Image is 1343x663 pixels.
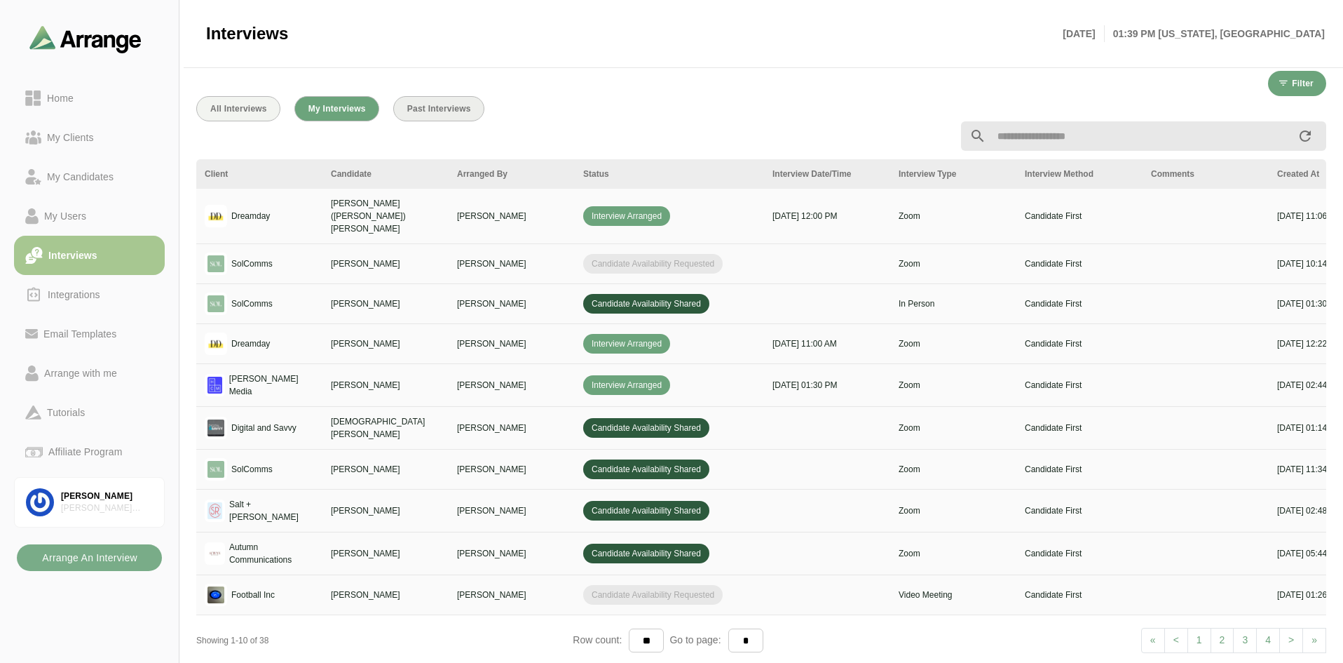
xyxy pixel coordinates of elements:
[1311,634,1317,645] span: »
[457,257,566,270] p: [PERSON_NAME]
[457,379,566,391] p: [PERSON_NAME]
[331,589,440,601] p: [PERSON_NAME]
[41,404,90,421] div: Tutorials
[772,337,882,350] p: [DATE] 11:00 AM
[205,205,227,227] img: logo
[457,210,566,222] p: [PERSON_NAME]
[331,415,440,441] p: [DEMOGRAPHIC_DATA][PERSON_NAME]
[457,589,566,601] p: [PERSON_NAME]
[41,544,137,571] b: Arrange An Interview
[331,504,440,517] p: [PERSON_NAME]
[41,168,119,185] div: My Candidates
[772,210,882,222] p: [DATE] 12:00 PM
[14,477,165,528] a: [PERSON_NAME][PERSON_NAME] Associates
[229,498,314,523] p: Salt + [PERSON_NAME]
[457,504,566,517] p: [PERSON_NAME]
[308,104,366,114] span: My Interviews
[229,373,314,398] p: [PERSON_NAME] Media
[231,463,273,476] p: SolComms
[1288,634,1294,645] span: >
[457,547,566,560] p: [PERSON_NAME]
[231,337,270,350] p: Dreamday
[1025,463,1134,476] p: Candidate First
[39,208,92,225] div: My Users
[457,463,566,476] p: [PERSON_NAME]
[899,257,1008,270] p: Zoom
[1025,589,1134,601] p: Candidate First
[41,129,100,146] div: My Clients
[899,463,1008,476] p: Zoom
[899,297,1008,310] p: In Person
[1025,504,1134,517] p: Candidate First
[43,443,128,460] div: Affiliate Program
[14,314,165,354] a: Email Templates
[1025,337,1134,350] p: Candidate First
[29,25,142,53] img: arrangeai-name-small-logo.4d2b8aee.svg
[205,374,225,396] img: logo
[457,422,566,434] p: [PERSON_NAME]
[205,168,314,180] div: Client
[1063,25,1104,42] p: [DATE]
[583,460,709,479] span: Candidate Availability Shared
[1025,168,1134,180] div: Interview Method
[331,297,440,310] p: [PERSON_NAME]
[457,168,566,180] div: Arranged By
[205,253,227,275] img: logo
[1025,297,1134,310] p: Candidate First
[42,286,106,303] div: Integrations
[772,168,882,180] div: Interview Date/Time
[205,293,227,315] img: logo
[899,210,1008,222] p: Zoom
[231,257,273,270] p: SolComms
[331,337,440,350] p: [PERSON_NAME]
[1233,628,1257,653] a: 3
[573,634,629,645] span: Row count:
[331,257,440,270] p: [PERSON_NAME]
[205,542,225,565] img: logo
[1105,25,1325,42] p: 01:39 PM [US_STATE], [GEOGRAPHIC_DATA]
[331,197,440,235] p: [PERSON_NAME] ([PERSON_NAME]) [PERSON_NAME]
[583,585,723,605] span: Candidate Availability Requested
[407,104,471,114] span: Past Interviews
[457,297,566,310] p: [PERSON_NAME]
[14,393,165,432] a: Tutorials
[1211,628,1234,653] a: 2
[14,432,165,471] a: Affiliate Program
[61,490,153,502] div: [PERSON_NAME]
[457,337,566,350] p: [PERSON_NAME]
[1025,210,1134,222] p: Candidate First
[205,500,225,522] img: logo
[583,418,709,438] span: Candidate Availability Shared
[39,365,123,382] div: Arrange with me
[899,168,1008,180] div: Interview Type
[583,501,709,521] span: Candidate Availability Shared
[41,90,79,107] div: Home
[231,210,270,222] p: Dreamday
[1025,379,1134,391] p: Candidate First
[1256,628,1280,653] a: 4
[583,294,709,314] span: Candidate Availability Shared
[196,634,573,647] div: Showing 1-10 of 38
[14,236,165,275] a: Interviews
[1151,168,1260,180] div: Comments
[583,254,723,274] span: Candidate Availability Requested
[772,379,882,391] p: [DATE] 01:30 PM
[205,458,227,481] img: logo
[583,206,670,226] span: Interview Arranged
[1302,628,1326,653] a: Next
[231,422,296,434] p: Digital and Savvy
[331,168,440,180] div: Candidate
[1297,128,1314,145] i: appended action
[61,502,153,514] div: [PERSON_NAME] Associates
[583,168,756,180] div: Status
[331,547,440,560] p: [PERSON_NAME]
[14,354,165,393] a: Arrange with me
[1279,628,1303,653] a: Next
[331,463,440,476] p: [PERSON_NAME]
[393,96,484,121] button: Past Interviews
[294,96,379,121] button: My Interviews
[14,118,165,157] a: My Clients
[196,96,280,121] button: All Interviews
[229,541,314,566] p: Autumn Communications
[1025,257,1134,270] p: Candidate First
